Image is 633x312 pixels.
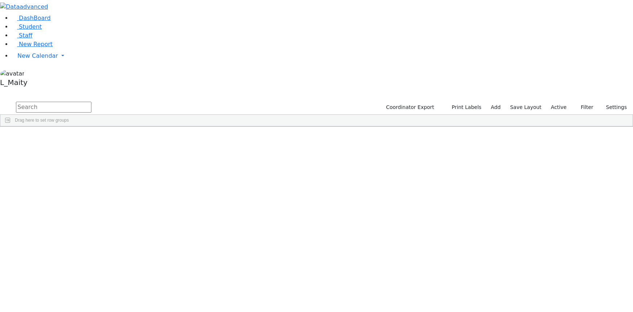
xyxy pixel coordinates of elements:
[19,23,42,30] span: Student
[15,118,69,123] span: Drag here to set row groups
[19,15,51,21] span: DashBoard
[488,102,504,113] a: Add
[17,52,58,59] span: New Calendar
[381,102,437,113] button: Coordinator Export
[548,102,570,113] label: Active
[597,102,630,113] button: Settings
[12,41,53,48] a: New Report
[571,102,597,113] button: Filter
[12,32,32,39] a: Staff
[12,15,51,21] a: DashBoard
[19,41,53,48] span: New Report
[12,23,42,30] a: Student
[19,32,32,39] span: Staff
[507,102,544,113] button: Save Layout
[16,102,91,113] input: Search
[12,49,633,63] a: New Calendar
[443,102,485,113] button: Print Labels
